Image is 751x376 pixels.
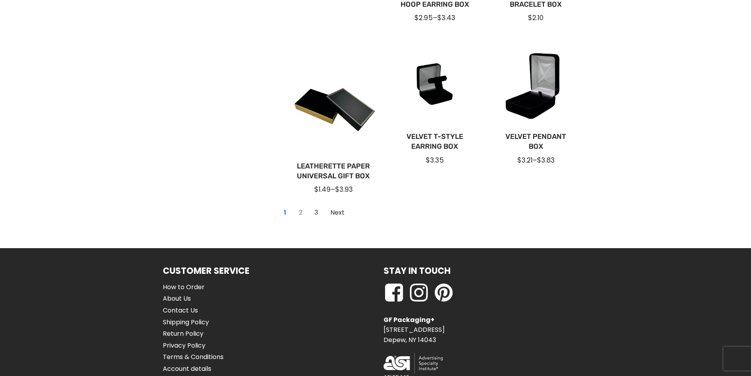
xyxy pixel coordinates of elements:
[326,206,349,219] a: Go to Page 2
[397,13,473,22] div: –
[498,13,574,22] div: $2.10
[397,155,473,165] div: $3.35
[163,264,250,278] h1: Customer Service
[498,155,574,165] div: –
[414,13,433,22] span: $2.95
[163,329,224,339] a: Return Policy
[335,185,353,194] span: $3.93
[310,206,323,219] a: Go to Page 3
[296,161,372,181] a: Leatherette Paper Universal Gift Box
[163,364,224,374] a: Account details
[384,353,443,373] img: ASI Logo
[294,206,307,219] a: Go to Page 2
[163,294,224,304] a: About Us
[163,352,224,362] a: Terms & Conditions
[279,206,291,219] a: Current Page, Page 1
[163,282,224,292] a: How to Order
[517,155,533,165] span: $3.21
[296,185,372,194] div: –
[163,317,224,327] a: Shipping Policy
[277,205,350,221] nav: Page navigation
[163,305,224,316] a: Contact Us
[437,13,455,22] span: $3.43
[314,185,331,194] span: $1.49
[498,132,574,152] a: Velvet Pendant Box
[163,340,224,351] a: Privacy Policy
[397,132,473,152] a: Velvet T-Style Earring Box
[384,315,434,324] strong: GF Packaging+
[384,315,445,345] p: [STREET_ADDRESS] Depew, NY 14043
[537,155,555,165] span: $3.83
[384,264,451,278] h1: Stay in Touch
